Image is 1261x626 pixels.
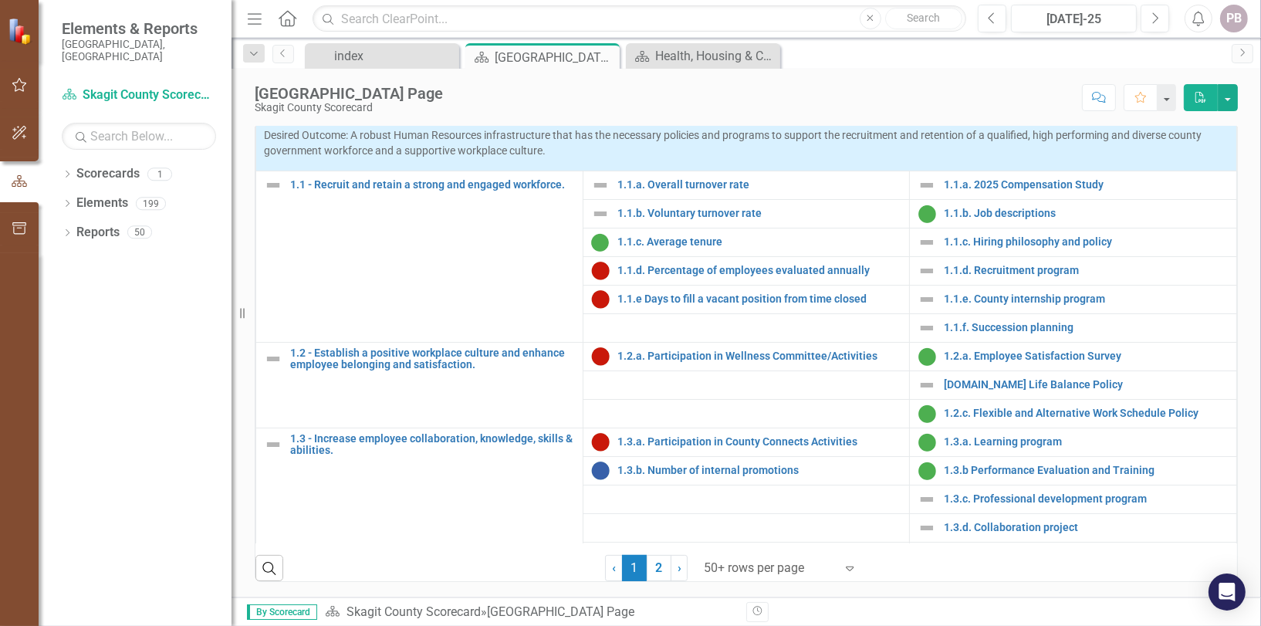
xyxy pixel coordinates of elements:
a: 1.1.e. County internship program [944,293,1229,305]
img: Not Defined [918,376,936,394]
img: On Target [918,462,936,480]
img: Not Defined [918,490,936,509]
img: Not Defined [918,290,936,309]
a: 1.3.b. Number of internal promotions [617,465,902,476]
div: 50 [127,226,152,239]
img: On Target [918,433,936,452]
button: Search [885,8,962,29]
a: 1.1.f. Succession planning [944,322,1229,333]
a: Skagit County Scorecard [347,604,481,619]
button: [DATE]-25 [1011,5,1137,32]
a: 1.1.b. Voluntary turnover rate [617,208,902,219]
a: 1.1.c. Average tenure [617,236,902,248]
span: 1 [622,555,647,581]
img: ClearPoint Strategy [8,18,35,45]
span: › [678,560,681,575]
a: 1.3.d. Collaboration project [944,522,1229,533]
div: 1 [147,167,172,181]
img: Not Defined [264,350,282,368]
img: Below Plan [591,433,610,452]
p: Desired Outcome: A robust Human Resources infrastructure that has the necessary policies and prog... [264,127,1229,158]
input: Search ClearPoint... [313,5,966,32]
a: Scorecards [76,165,140,183]
a: Skagit County Scorecard [62,86,216,104]
span: ‹ [612,560,616,575]
img: Not Defined [264,176,282,195]
a: Health, Housing & Community Safety (KFA 4) Initiative Dashboard [630,46,776,66]
img: Below Plan [591,262,610,280]
input: Search Below... [62,123,216,150]
img: On Target [591,233,610,252]
a: 1.3 - Increase employee collaboration, knowledge, skills & abilities. [290,433,575,457]
div: » [325,604,735,621]
a: 1.1.e Days to fill a vacant position from time closed [617,293,902,305]
img: Not Defined [591,176,610,195]
button: PB [1220,5,1248,32]
a: index [309,46,455,66]
img: No Information [591,462,610,480]
div: Skagit County Scorecard [255,102,443,113]
a: 1.3.c. Professional development program [944,493,1229,505]
a: 1.1.d. Recruitment program [944,265,1229,276]
img: Not Defined [918,262,936,280]
a: 2 [647,555,671,581]
img: Not Defined [918,519,936,537]
div: Health, Housing & Community Safety (KFA 4) Initiative Dashboard [655,46,776,66]
a: 1.1.b. Job descriptions [944,208,1229,219]
div: [GEOGRAPHIC_DATA] Page [495,48,616,67]
a: 1.1.c. Hiring philosophy and policy [944,236,1229,248]
a: 1.3.a. Participation in County Connects Activities [617,436,902,448]
a: Elements [76,195,128,212]
img: Not Defined [264,435,282,454]
a: 1.2.c. Flexible and Alternative Work Schedule Policy [944,408,1229,419]
a: 1.3.b Performance Evaluation and Training [944,465,1229,476]
a: 1.1 - Recruit and retain a strong and engaged workforce. [290,179,575,191]
a: 1.3.a. Learning program [944,436,1229,448]
img: Not Defined [918,176,936,195]
a: [DOMAIN_NAME] Life Balance Policy [944,379,1229,391]
img: Below Plan [591,347,610,366]
a: 1.2.a. Employee Satisfaction Survey [944,350,1229,362]
img: On Target [918,404,936,423]
img: On Target [918,205,936,223]
span: Elements & Reports [62,19,216,38]
img: Not Defined [918,319,936,337]
div: 199 [136,197,166,210]
span: Search [907,12,940,24]
div: [DATE]-25 [1016,10,1131,29]
a: Reports [76,224,120,242]
a: 1.2 - Establish a positive workplace culture and enhance employee belonging and satisfaction. [290,347,575,371]
a: 1.1.d. Percentage of employees evaluated annually [617,265,902,276]
small: [GEOGRAPHIC_DATA], [GEOGRAPHIC_DATA] [62,38,216,63]
div: index [334,46,455,66]
a: 1.1.a. 2025 Compensation Study [944,179,1229,191]
a: 1.1.a. Overall turnover rate [617,179,902,191]
div: [GEOGRAPHIC_DATA] Page [487,604,634,619]
span: By Scorecard [247,604,317,620]
img: Below Plan [591,290,610,309]
img: Not Defined [591,205,610,223]
div: [GEOGRAPHIC_DATA] Page [255,85,443,102]
img: On Target [918,347,936,366]
div: Open Intercom Messenger [1209,574,1246,611]
a: 1.2.a. Participation in Wellness Committee/Activities [617,350,902,362]
img: Not Defined [918,233,936,252]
